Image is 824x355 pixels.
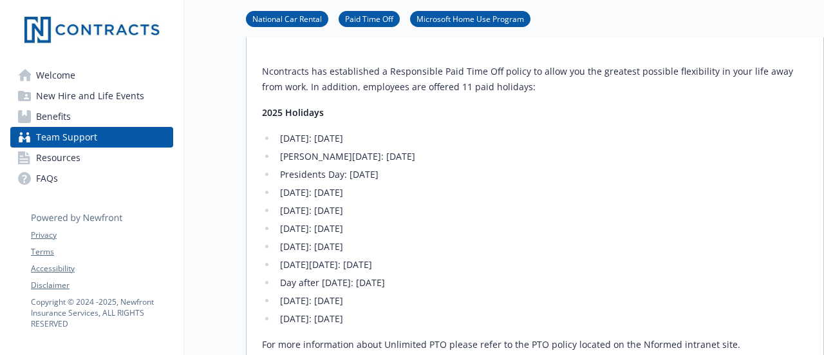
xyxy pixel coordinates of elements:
p: Ncontracts has established a Responsible Paid Time Off policy to allow you the greatest possible ... [262,64,808,95]
strong: 2025 Holidays [262,106,324,119]
p: For more information about Unlimited PTO please refer to the PTO policy located on the Nformed in... [262,337,808,352]
a: Welcome [10,65,173,86]
li: [PERSON_NAME][DATE]: [DATE] [276,149,808,164]
a: Disclaimer [31,280,173,291]
span: New Hire and Life Events [36,86,144,106]
a: Microsoft Home Use Program [410,12,530,24]
a: National Car Rental [246,12,328,24]
li: [DATE]: [DATE] [276,239,808,254]
a: Team Support [10,127,173,148]
a: Resources [10,148,173,168]
li: Presidents Day: [DATE] [276,167,808,182]
li: [DATE]: [DATE] [276,293,808,309]
li: [DATE][DATE]: [DATE] [276,257,808,273]
p: Copyright © 2024 - 2025 , Newfront Insurance Services, ALL RIGHTS RESERVED [31,296,173,329]
a: Accessibility [31,263,173,274]
a: Terms [31,246,173,258]
span: Benefits [36,106,71,127]
li: [DATE]: [DATE] [276,131,808,146]
a: Benefits [10,106,173,127]
a: FAQs [10,168,173,189]
span: Resources [36,148,80,168]
a: Paid Time Off [339,12,400,24]
span: Team Support [36,127,97,148]
span: Welcome [36,65,75,86]
a: New Hire and Life Events [10,86,173,106]
li: [DATE]: [DATE] [276,185,808,200]
span: FAQs [36,168,58,189]
li: [DATE]: [DATE] [276,203,808,218]
li: Day after [DATE]: [DATE] [276,275,808,291]
li: [DATE]: [DATE] [276,221,808,236]
li: [DATE]: [DATE] [276,311,808,327]
a: Privacy [31,229,173,241]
